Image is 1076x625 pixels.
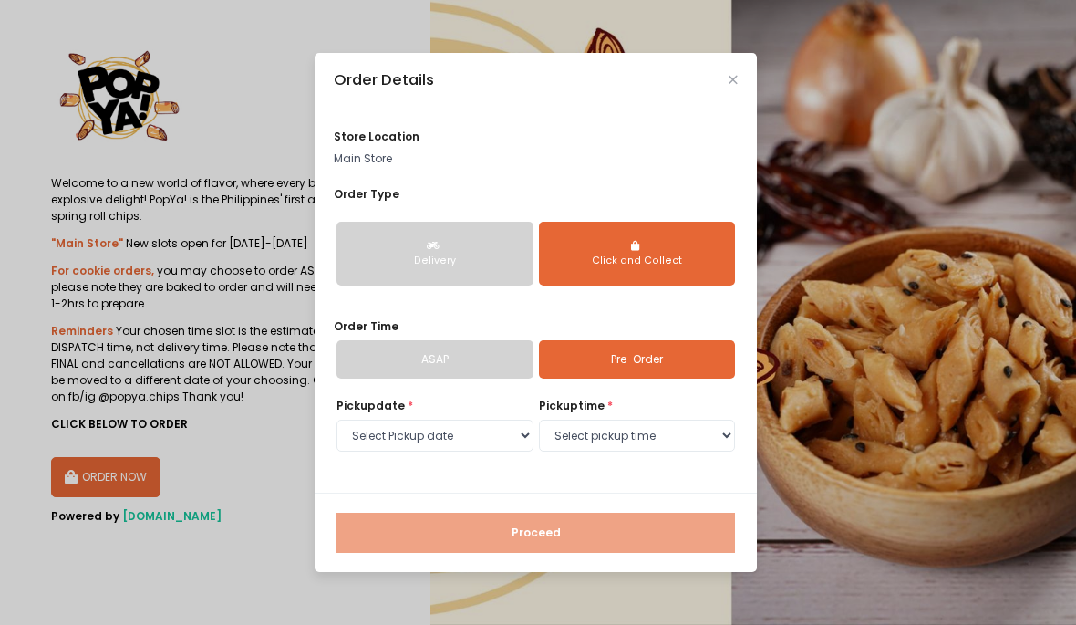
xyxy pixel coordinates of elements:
[334,69,434,92] div: Order Details
[551,254,724,268] div: Click and Collect
[334,151,738,167] p: Main Store
[334,186,399,202] span: Order Type
[348,254,522,268] div: Delivery
[539,340,736,379] a: Pre-Order
[334,318,398,334] span: Order Time
[729,76,738,85] button: Close
[334,129,419,144] span: store location
[539,398,605,413] span: pickup time
[336,222,533,286] button: Delivery
[336,513,735,553] button: Proceed
[539,222,736,286] button: Click and Collect
[336,398,405,413] span: Pickup date
[336,340,533,379] a: ASAP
